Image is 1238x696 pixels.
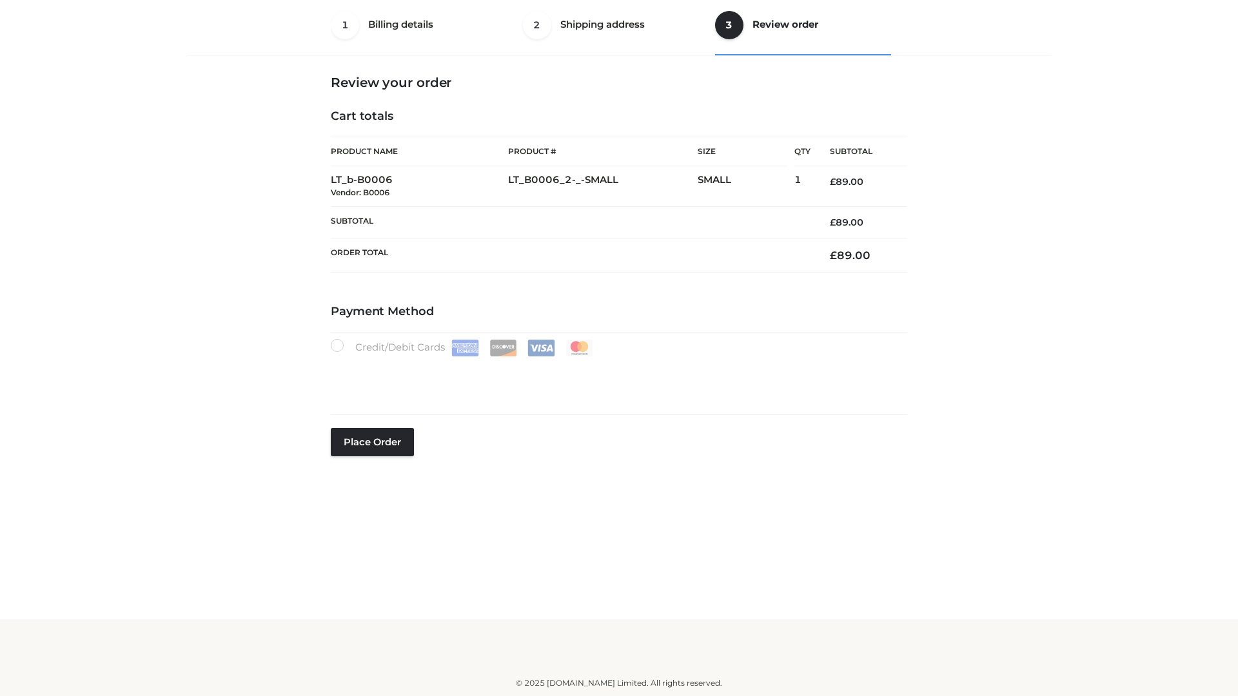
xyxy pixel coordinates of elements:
th: Product # [508,137,698,166]
span: £ [830,176,836,188]
td: LT_b-B0006 [331,166,508,207]
label: Credit/Debit Cards [331,339,594,356]
button: Place order [331,428,414,456]
div: © 2025 [DOMAIN_NAME] Limited. All rights reserved. [192,677,1046,690]
span: £ [830,217,836,228]
th: Subtotal [331,206,811,238]
iframe: Secure payment input frame [328,354,905,401]
small: Vendor: B0006 [331,188,389,197]
bdi: 89.00 [830,249,870,262]
bdi: 89.00 [830,217,863,228]
th: Product Name [331,137,508,166]
td: LT_B0006_2-_-SMALL [508,166,698,207]
h3: Review your order [331,75,907,90]
th: Qty [794,137,811,166]
img: Amex [451,340,479,356]
th: Subtotal [811,137,907,166]
h4: Payment Method [331,305,907,319]
img: Visa [527,340,555,356]
img: Mastercard [565,340,593,356]
img: Discover [489,340,517,356]
td: 1 [794,166,811,207]
td: SMALL [698,166,794,207]
span: £ [830,249,837,262]
bdi: 89.00 [830,176,863,188]
th: Size [698,137,788,166]
th: Order Total [331,238,811,273]
h4: Cart totals [331,110,907,124]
